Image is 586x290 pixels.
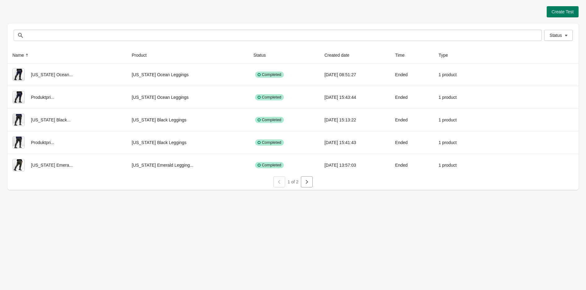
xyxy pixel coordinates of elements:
[552,9,574,14] span: Create Test
[324,136,385,149] div: [DATE] 15:41:43
[439,68,476,81] div: 1 product
[255,162,284,168] div: Completed
[439,91,476,103] div: 1 product
[395,68,428,81] div: Ended
[132,91,243,103] div: [US_STATE] Ocean Leggings
[12,68,122,81] div: [US_STATE] Ocean...
[549,33,562,38] span: Status
[132,68,243,81] div: [US_STATE] Ocean Leggings
[12,91,122,103] div: Produktpri...
[395,114,428,126] div: Ended
[395,136,428,149] div: Ended
[439,114,476,126] div: 1 product
[393,50,413,61] button: Time
[251,50,275,61] button: Status
[10,50,33,61] button: Name
[324,91,385,103] div: [DATE] 15:43:44
[129,50,155,61] button: Product
[436,50,457,61] button: Type
[132,114,243,126] div: [US_STATE] Black Leggings
[547,6,579,17] button: Create Test
[544,30,573,41] button: Status
[324,114,385,126] div: [DATE] 15:13:22
[255,72,284,78] div: Completed
[255,117,284,123] div: Completed
[324,159,385,171] div: [DATE] 13:57:03
[324,68,385,81] div: [DATE] 08:51:27
[439,159,476,171] div: 1 product
[255,94,284,100] div: Completed
[255,139,284,146] div: Completed
[322,50,358,61] button: Created date
[288,179,298,184] span: 1 of 2
[132,159,243,171] div: [US_STATE] Emerald Legging...
[395,159,428,171] div: Ended
[12,136,122,149] div: Produktpri...
[12,114,122,126] div: [US_STATE] Black...
[12,159,122,171] div: [US_STATE] Emera...
[132,136,243,149] div: [US_STATE] Black Leggings
[439,136,476,149] div: 1 product
[395,91,428,103] div: Ended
